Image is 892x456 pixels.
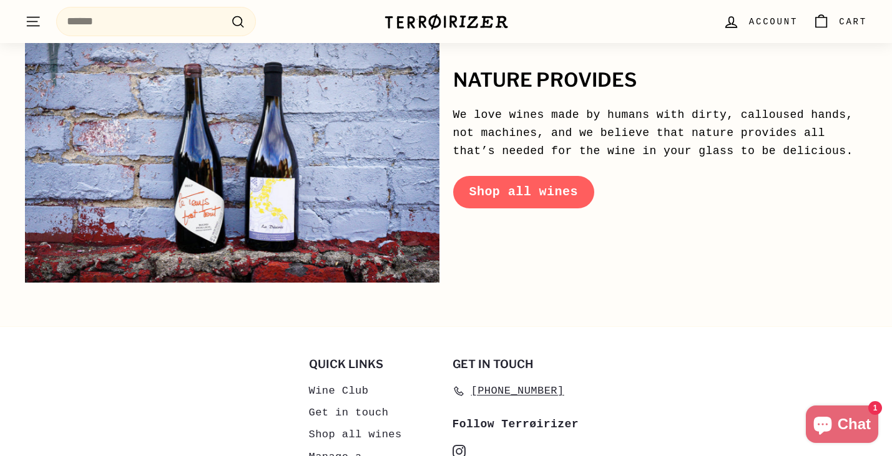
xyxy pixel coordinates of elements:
a: Shop all wines [453,176,594,208]
span: Account [749,14,798,28]
p: We love wines made by humans with dirty, calloused hands, not machines, and we believe that natur... [453,106,868,160]
a: Shop all wines [309,424,402,445]
span: Cart [839,14,867,28]
h2: Quick links [309,358,440,371]
a: Account [715,3,805,40]
h2: nature provides [453,70,868,91]
a: Get in touch [309,402,389,424]
span: [PHONE_NUMBER] [471,382,564,399]
a: Wine Club [309,380,369,402]
a: [PHONE_NUMBER] [453,380,564,402]
inbox-online-store-chat: Shopify online store chat [802,405,882,446]
div: Follow Terrøirizer [453,415,584,434]
h2: Get in touch [453,358,584,371]
a: Cart [805,3,875,40]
